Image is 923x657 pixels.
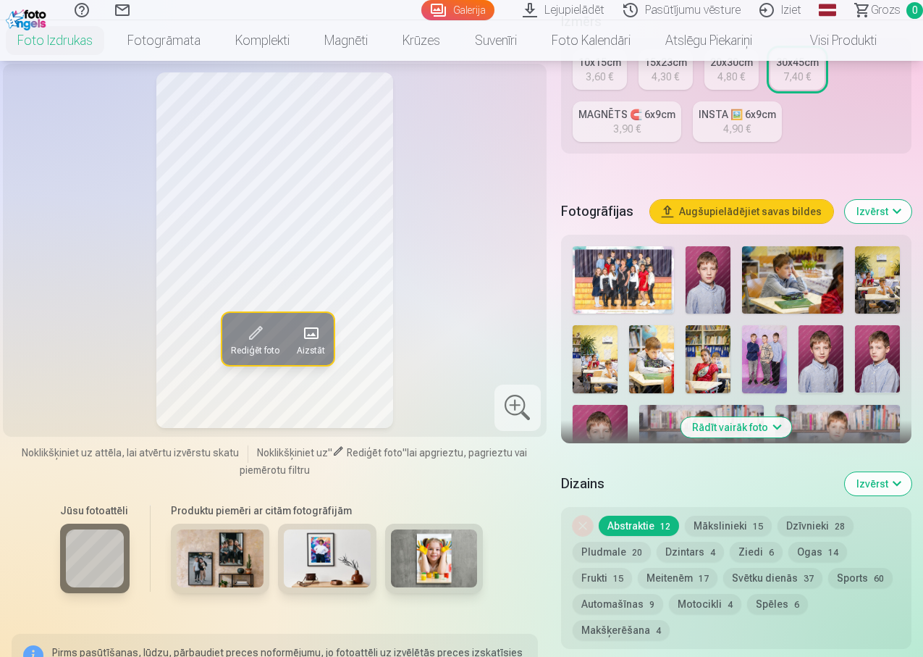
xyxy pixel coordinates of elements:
span: Noklikšķiniet uz attēla, lai atvērtu izvērstu skatu [22,445,239,460]
span: 60 [874,574,884,584]
span: 0 [906,2,923,19]
a: 10x15cm3,60 € [573,49,627,90]
a: Atslēgu piekariņi [648,20,770,61]
a: Suvenīri [458,20,534,61]
div: 4,90 € [723,122,751,136]
a: Foto kalendāri [534,20,648,61]
span: 28 [835,522,845,532]
span: 20 [632,548,642,558]
button: Izvērst [845,472,911,495]
button: Spēles6 [747,594,808,614]
a: INSTA 🖼️ 6x9cm4,90 € [693,101,782,142]
a: 30x45cm7,40 € [770,49,825,90]
a: Fotogrāmata [110,20,218,61]
span: 4 [656,626,661,636]
div: 3,90 € [613,122,641,136]
span: 37 [804,574,814,584]
div: 30x45cm [776,55,819,70]
span: 4 [710,548,715,558]
h5: Fotogrāfijas [561,201,638,222]
div: 4,80 € [717,70,745,84]
button: Meitenēm17 [638,568,717,588]
button: Motocikli4 [669,594,741,614]
a: Krūzes [385,20,458,61]
span: " [403,447,407,459]
button: Pludmale20 [573,542,651,562]
button: Rediģēt foto [222,313,288,365]
span: " [328,447,332,459]
span: Rediģēt foto [347,447,403,459]
button: Frukti15 [573,568,632,588]
a: Magnēti [307,20,385,61]
span: Grozs [871,1,901,19]
button: Rādīt vairāk foto [680,417,791,438]
div: 15x23cm [644,55,687,70]
a: MAGNĒTS 🧲 6x9cm3,90 € [573,101,681,142]
span: 9 [649,600,654,610]
a: 20x30cm4,80 € [704,49,759,90]
div: 4,30 € [652,70,679,84]
a: Visi produkti [770,20,894,61]
button: Ogas14 [788,542,847,562]
button: Sports60 [828,568,893,588]
span: 4 [728,600,733,610]
span: Aizstāt [297,345,325,356]
span: 17 [699,574,709,584]
button: Abstraktie12 [599,516,679,536]
button: Aizstāt [288,313,334,365]
button: Makšķerēšana4 [573,620,670,640]
span: Noklikšķiniet uz [257,447,328,459]
span: 15 [613,574,623,584]
a: Komplekti [218,20,307,61]
h5: Dizains [561,474,833,494]
span: 14 [828,548,838,558]
a: 15x23cm4,30 € [638,49,693,90]
button: Dzintars4 [657,542,724,562]
span: Rediģēt foto [231,345,279,356]
button: Ziedi6 [730,542,783,562]
h6: Produktu piemēri ar citām fotogrāfijām [165,503,489,518]
button: Augšupielādējiet savas bildes [650,200,833,223]
button: Svētku dienās37 [723,568,822,588]
div: 10x15cm [578,55,621,70]
button: Mākslinieki15 [685,516,772,536]
button: Izvērst [845,200,911,223]
span: 6 [794,600,799,610]
button: Automašīnas9 [573,594,663,614]
div: 7,40 € [783,70,811,84]
span: 15 [753,522,763,532]
div: 20x30cm [710,55,753,70]
button: Dzīvnieki28 [777,516,854,536]
span: lai apgrieztu, pagrieztu vai piemērotu filtru [240,447,528,476]
h6: Jūsu fotoattēli [60,503,130,518]
span: 6 [769,548,774,558]
img: /fa1 [6,6,50,30]
div: 3,60 € [586,70,613,84]
div: INSTA 🖼️ 6x9cm [699,107,776,122]
span: 12 [660,522,670,532]
div: MAGNĒTS 🧲 6x9cm [578,107,675,122]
